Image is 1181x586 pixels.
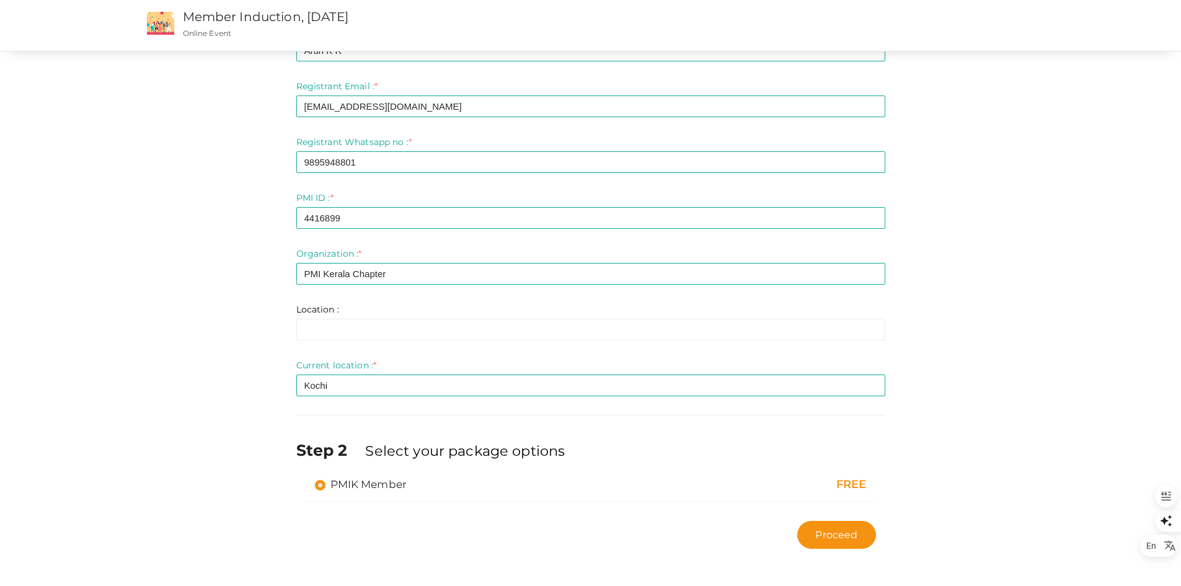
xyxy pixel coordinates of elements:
label: Organization : [296,247,362,260]
div: FREE [698,477,867,493]
img: event2.png [147,12,174,35]
label: Current location : [296,359,377,371]
p: Online Event [183,28,774,38]
a: Member Induction, [DATE] [183,9,348,24]
label: PMI ID : [296,192,334,204]
label: Select your package options [365,441,565,461]
label: Step 2 [296,439,363,461]
label: Location : [296,303,339,316]
label: Registrant Email : [296,80,378,92]
span: Proceed [815,528,857,542]
label: PMIK Member [315,477,407,492]
input: Enter registrant email here. [296,95,885,117]
input: Enter registrant phone no here. [296,151,885,173]
label: Registrant Whatsapp no : [296,136,412,148]
button: Proceed [797,521,875,549]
